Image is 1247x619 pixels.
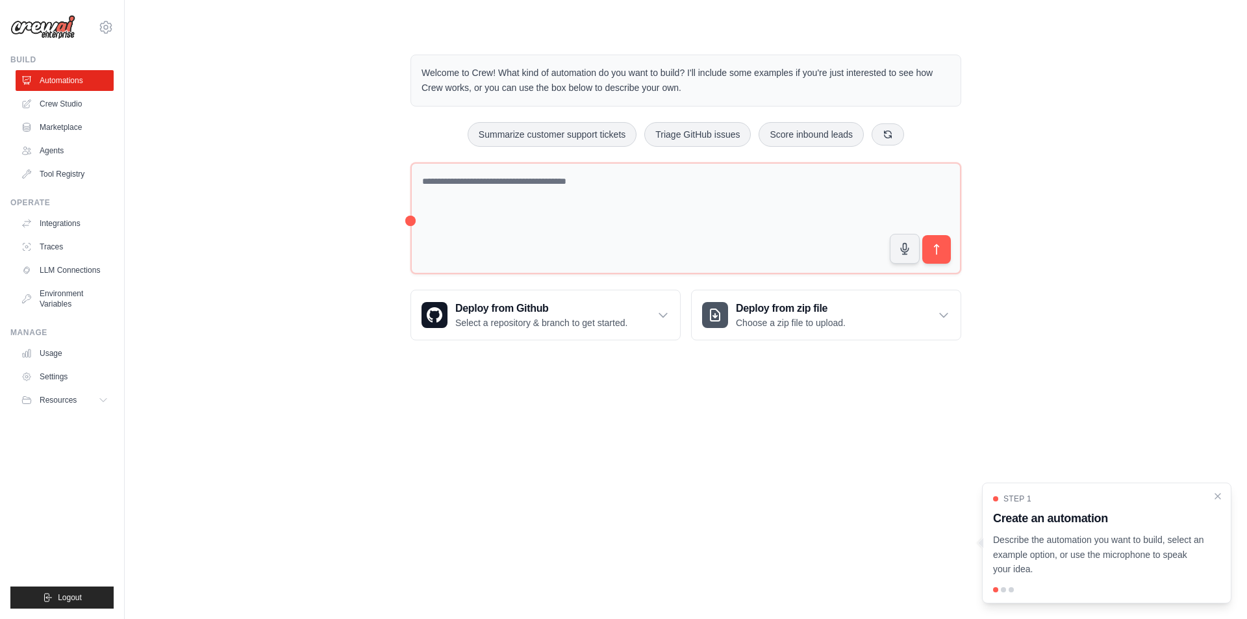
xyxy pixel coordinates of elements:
a: Marketplace [16,117,114,138]
h3: Create an automation [993,509,1205,527]
h3: Deploy from Github [455,301,627,316]
h3: Deploy from zip file [736,301,846,316]
button: Close walkthrough [1213,491,1223,501]
button: Resources [16,390,114,411]
button: Summarize customer support tickets [468,122,636,147]
a: Automations [16,70,114,91]
p: Select a repository & branch to get started. [455,316,627,329]
p: Welcome to Crew! What kind of automation do you want to build? I'll include some examples if you'... [422,66,950,95]
a: Traces [16,236,114,257]
a: Settings [16,366,114,387]
a: Agents [16,140,114,161]
a: Tool Registry [16,164,114,184]
a: Integrations [16,213,114,234]
img: Logo [10,15,75,40]
div: Manage [10,327,114,338]
button: Triage GitHub issues [644,122,751,147]
p: Describe the automation you want to build, select an example option, or use the microphone to spe... [993,533,1205,577]
p: Choose a zip file to upload. [736,316,846,329]
a: Environment Variables [16,283,114,314]
button: Logout [10,587,114,609]
button: Score inbound leads [759,122,864,147]
span: Logout [58,592,82,603]
div: Build [10,55,114,65]
a: Usage [16,343,114,364]
a: LLM Connections [16,260,114,281]
span: Step 1 [1003,494,1031,504]
a: Crew Studio [16,94,114,114]
span: Resources [40,395,77,405]
div: Operate [10,197,114,208]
